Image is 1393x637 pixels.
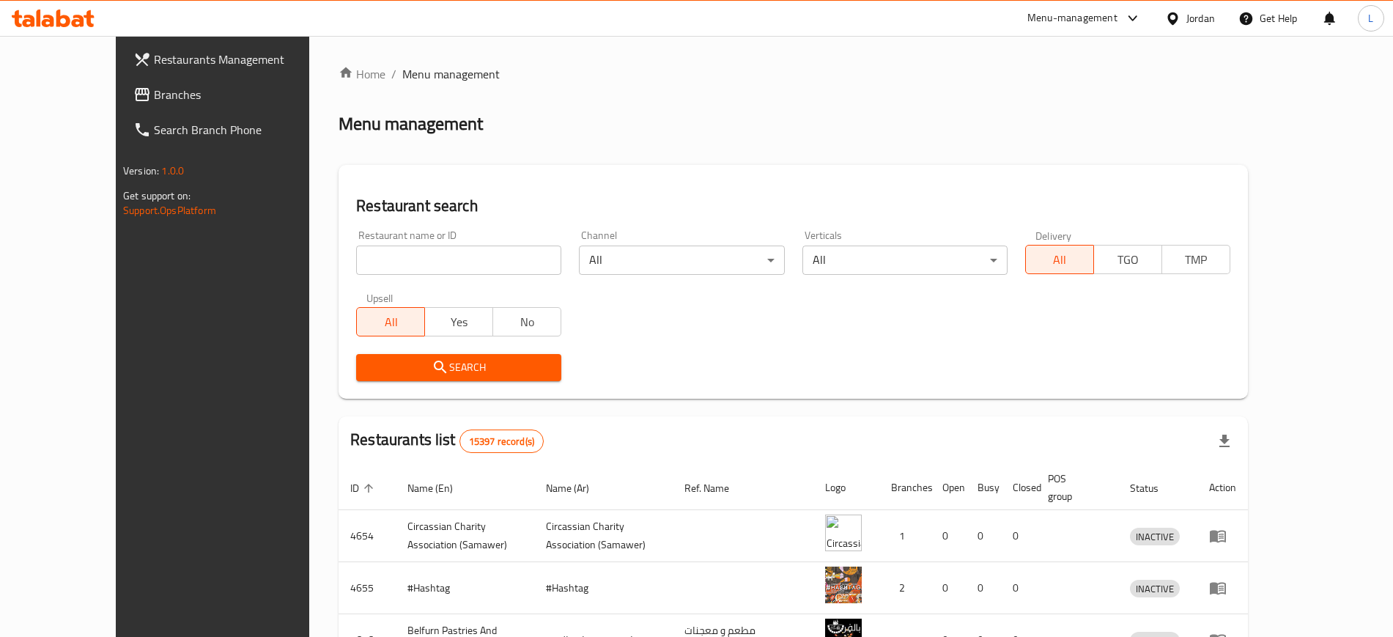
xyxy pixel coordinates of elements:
button: Yes [424,307,493,336]
span: Restaurants Management [154,51,336,68]
td: 0 [1001,562,1036,614]
div: Menu [1209,527,1236,545]
span: All [1032,249,1088,270]
h2: Restaurants list [350,429,544,453]
td: 4655 [339,562,396,614]
th: Busy [966,465,1001,510]
span: Get support on: [123,186,191,205]
span: L [1368,10,1373,26]
td: 0 [966,510,1001,562]
td: #Hashtag [396,562,534,614]
td: 2 [879,562,931,614]
span: No [499,312,555,333]
div: Menu-management [1027,10,1117,27]
a: Home [339,65,385,83]
span: All [363,312,419,333]
span: Search [368,358,550,377]
span: INACTIVE [1130,581,1180,597]
h2: Restaurant search [356,195,1230,217]
button: No [492,307,561,336]
td: ​Circassian ​Charity ​Association​ (Samawer) [396,510,534,562]
h2: Menu management [339,112,483,136]
td: 1 [879,510,931,562]
span: Status [1130,479,1178,497]
td: 0 [931,510,966,562]
th: Branches [879,465,931,510]
span: Branches [154,86,336,103]
div: All [802,246,1008,275]
span: Name (En) [407,479,472,497]
span: POS group [1048,470,1101,505]
div: Total records count [459,430,544,453]
button: All [356,307,425,336]
td: 0 [931,562,966,614]
span: Yes [431,312,487,333]
div: Menu [1209,579,1236,597]
td: ​Circassian ​Charity ​Association​ (Samawer) [534,510,673,562]
div: Jordan [1186,10,1215,26]
th: Logo [813,465,879,510]
input: Search for restaurant name or ID.. [356,246,561,275]
th: Open [931,465,966,510]
th: Closed [1001,465,1036,510]
button: Search [356,354,561,381]
span: Name (Ar) [546,479,608,497]
a: Search Branch Phone [122,112,348,147]
td: 0 [966,562,1001,614]
nav: breadcrumb [339,65,1248,83]
button: TGO [1093,245,1162,274]
span: TMP [1168,249,1224,270]
th: Action [1197,465,1248,510]
a: Restaurants Management [122,42,348,77]
span: INACTIVE [1130,529,1180,545]
td: 0 [1001,510,1036,562]
span: TGO [1100,249,1156,270]
img: #Hashtag [825,567,862,603]
a: Support.OpsPlatform [123,201,216,220]
span: 15397 record(s) [460,435,543,449]
label: Upsell [366,292,393,303]
li: / [391,65,396,83]
span: 1.0.0 [161,161,184,180]
td: 4654 [339,510,396,562]
span: ID [350,479,378,497]
span: Version: [123,161,159,180]
span: Search Branch Phone [154,121,336,139]
td: #Hashtag [534,562,673,614]
a: Branches [122,77,348,112]
span: Menu management [402,65,500,83]
div: Export file [1207,424,1242,459]
label: Delivery [1035,230,1072,240]
img: ​Circassian ​Charity ​Association​ (Samawer) [825,515,862,551]
div: All [579,246,784,275]
span: Ref. Name [684,479,748,497]
button: All [1025,245,1094,274]
button: TMP [1161,245,1230,274]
